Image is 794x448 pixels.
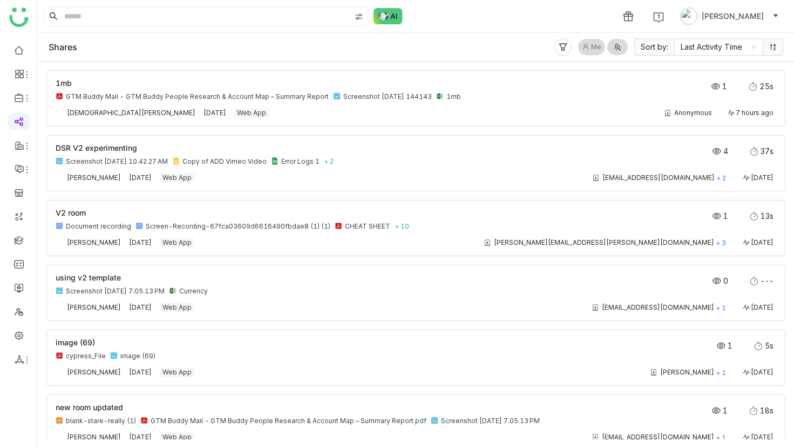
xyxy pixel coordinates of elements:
[66,352,106,360] div: cypress_File
[179,287,208,296] div: Currency
[56,352,63,359] img: pdf.svg
[67,109,195,117] div: [DEMOGRAPHIC_DATA][PERSON_NAME]
[723,147,734,156] span: 4
[750,277,758,285] img: stopwatch.svg
[56,417,63,424] img: gif.svg
[591,42,601,52] span: Me
[345,222,390,231] div: CHEAT SHEET
[160,303,194,312] div: Web App
[333,92,341,100] img: png.svg
[712,277,721,285] img: views.svg
[271,157,279,165] img: g-xls.svg
[712,147,721,156] img: views.svg
[751,173,773,182] span: [DATE]
[146,222,330,231] div: Screen-Recording-67fca03609d6616490fbdae8 (1) (1)
[592,173,600,182] img: share-contact.svg
[66,92,329,101] div: GTM Buddy Mail - GTM Buddy People Research & Account Map – Summary Report
[602,173,715,182] div: [EMAIL_ADDRESS][DOMAIN_NAME]
[751,433,773,442] span: [DATE]
[56,303,64,312] img: 684a9aedde261c4b36a3ced9
[56,222,63,230] img: mp4.svg
[750,147,758,156] img: stopwatch.svg
[355,12,363,21] img: search-type.svg
[602,303,714,312] div: [EMAIL_ADDRESS][DOMAIN_NAME]
[135,222,143,230] img: mp4.svg
[431,417,438,424] img: png.svg
[56,78,72,88] span: 1mb
[722,82,732,91] span: 1
[728,342,738,350] span: 1
[160,173,194,182] div: Web App
[160,433,194,442] div: Web App
[56,273,121,282] span: using v2 template
[494,238,714,247] div: [PERSON_NAME][EMAIL_ADDRESS][PERSON_NAME][DOMAIN_NAME]
[441,417,540,425] div: Screenshot [DATE] 7.05.13 PM
[324,157,334,166] span: + 2
[160,368,194,377] div: Web App
[765,342,773,350] span: 5s
[680,8,697,25] img: avatar
[56,208,86,217] span: V2 room
[761,212,773,220] span: 13s
[717,342,725,350] img: views.svg
[343,92,432,101] div: Screenshot [DATE] 144143
[736,109,773,117] span: 7 hours ago
[754,342,763,350] img: stopwatch.svg
[56,287,63,295] img: png.svg
[160,238,194,247] div: Web App
[760,406,773,415] span: 18s
[678,8,781,25] button: [PERSON_NAME]
[234,109,269,117] div: Web App
[716,174,726,182] span: + 2
[66,417,136,425] div: blank-stare-really (1)
[702,10,764,22] span: [PERSON_NAME]
[716,433,726,442] span: + 1
[56,173,64,182] img: 684a9aedde261c4b36a3ced9
[591,303,600,312] img: share-contact.svg
[129,173,152,182] span: [DATE]
[182,157,267,166] div: Copy of ADD Vimeo Video
[591,433,600,442] img: share-contact.svg
[716,239,726,247] span: + 3
[578,39,605,55] button: Me
[169,287,177,295] img: xlsx.svg
[56,157,63,165] img: png.svg
[66,287,165,296] div: Screenshot [DATE] 7.05.13 PM
[129,433,152,441] span: [DATE]
[56,92,63,100] img: pdf.svg
[395,222,409,231] span: + 10
[750,212,758,220] img: stopwatch.svg
[67,238,121,247] div: [PERSON_NAME]
[172,157,180,165] img: g-ppt.svg
[56,109,64,117] img: 684a9b06de261c4b36a3cf65
[712,406,721,415] img: views.svg
[674,109,712,117] div: Anonymous
[56,338,95,347] span: image (69)
[67,303,121,312] div: [PERSON_NAME]
[749,82,757,91] img: stopwatch.svg
[56,238,64,247] img: 684a9b22de261c4b36a3d00f
[723,212,734,220] span: 1
[67,368,121,377] div: [PERSON_NAME]
[129,368,152,376] span: [DATE]
[335,222,342,230] img: pdf.svg
[723,406,733,415] span: 1
[660,368,714,377] div: [PERSON_NAME]
[56,143,137,152] span: DSR V2 experimenting
[120,352,155,360] div: image (69)
[711,82,720,91] img: views.svg
[751,238,773,247] span: [DATE]
[446,92,461,101] div: 1mb
[281,157,320,166] div: Error Logs 1
[66,157,168,166] div: Screenshot [DATE] 10.42.27 AM
[151,417,426,425] div: GTM Buddy Mail - GTM Buddy People Research & Account Map – Summary Report.pdf
[712,212,721,220] img: views.svg
[723,277,734,285] span: 0
[110,352,118,359] img: png.svg
[129,238,152,246] span: [DATE]
[751,303,773,312] span: [DATE]
[56,433,64,442] img: 684a9b22de261c4b36a3d00f
[649,368,658,377] img: share-contact.svg
[759,82,773,91] span: 25s
[436,92,444,100] img: xlsx.svg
